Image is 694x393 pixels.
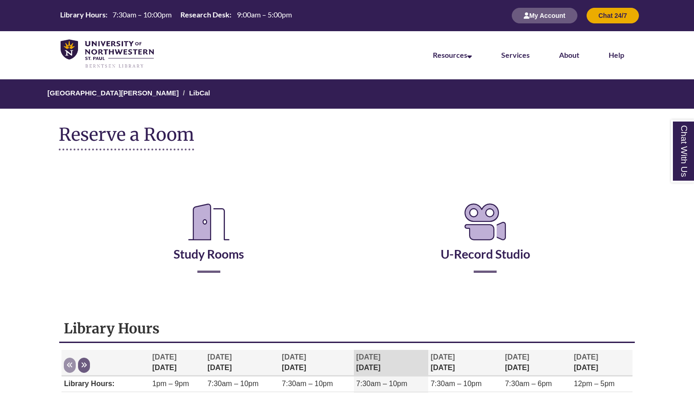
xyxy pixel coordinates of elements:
[205,350,280,376] th: [DATE]
[78,358,90,373] button: Next week
[505,353,529,361] span: [DATE]
[433,50,472,59] a: Resources
[503,350,571,376] th: [DATE]
[64,358,76,373] button: Previous week
[574,353,598,361] span: [DATE]
[173,224,244,261] a: Study Rooms
[428,350,503,376] th: [DATE]
[64,320,630,337] h1: Library Hours
[559,50,579,59] a: About
[207,380,258,387] span: 7:30am – 10pm
[587,11,639,19] a: Chat 24/7
[354,350,428,376] th: [DATE]
[150,350,205,376] th: [DATE]
[152,380,189,387] span: 1pm – 9pm
[56,10,109,20] th: Library Hours:
[59,125,194,150] h1: Reserve a Room
[431,380,481,387] span: 7:30am – 10pm
[112,10,172,19] span: 7:30am – 10:00pm
[512,11,577,19] a: My Account
[587,8,639,23] button: Chat 24/7
[47,89,179,97] a: [GEOGRAPHIC_DATA][PERSON_NAME]
[282,380,333,387] span: 7:30am – 10pm
[512,8,577,23] button: My Account
[571,350,632,376] th: [DATE]
[62,376,150,392] td: Library Hours:
[56,10,295,21] table: Hours Today
[501,50,530,59] a: Services
[207,353,232,361] span: [DATE]
[441,224,530,261] a: U-Record Studio
[282,353,306,361] span: [DATE]
[280,350,354,376] th: [DATE]
[505,380,552,387] span: 7:30am – 6pm
[574,380,615,387] span: 12pm – 5pm
[237,10,292,19] span: 9:00am – 5:00pm
[59,79,635,109] nav: Breadcrumb
[609,50,624,59] a: Help
[356,353,381,361] span: [DATE]
[59,173,635,300] div: Reserve a Room
[152,353,177,361] span: [DATE]
[356,380,407,387] span: 7:30am – 10pm
[431,353,455,361] span: [DATE]
[189,89,210,97] a: LibCal
[61,39,154,69] img: UNWSP Library Logo
[56,10,295,22] a: Hours Today
[177,10,233,20] th: Research Desk:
